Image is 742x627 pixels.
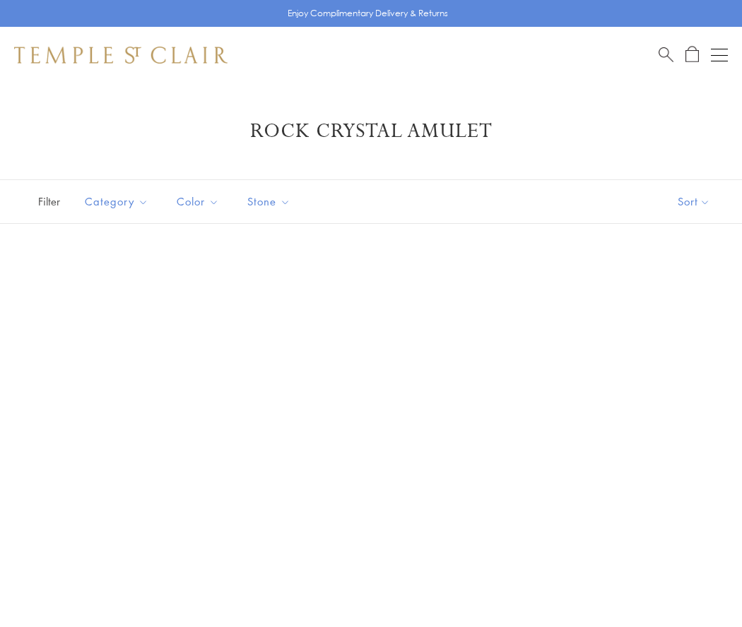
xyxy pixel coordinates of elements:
[35,119,707,144] h1: Rock Crystal Amulet
[237,186,301,217] button: Stone
[170,193,230,210] span: Color
[646,180,742,223] button: Show sort by
[288,6,448,20] p: Enjoy Complimentary Delivery & Returns
[78,193,159,210] span: Category
[711,47,728,64] button: Open navigation
[685,46,699,64] a: Open Shopping Bag
[166,186,230,217] button: Color
[659,46,673,64] a: Search
[74,186,159,217] button: Category
[240,193,301,210] span: Stone
[14,47,228,64] img: Temple St. Clair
